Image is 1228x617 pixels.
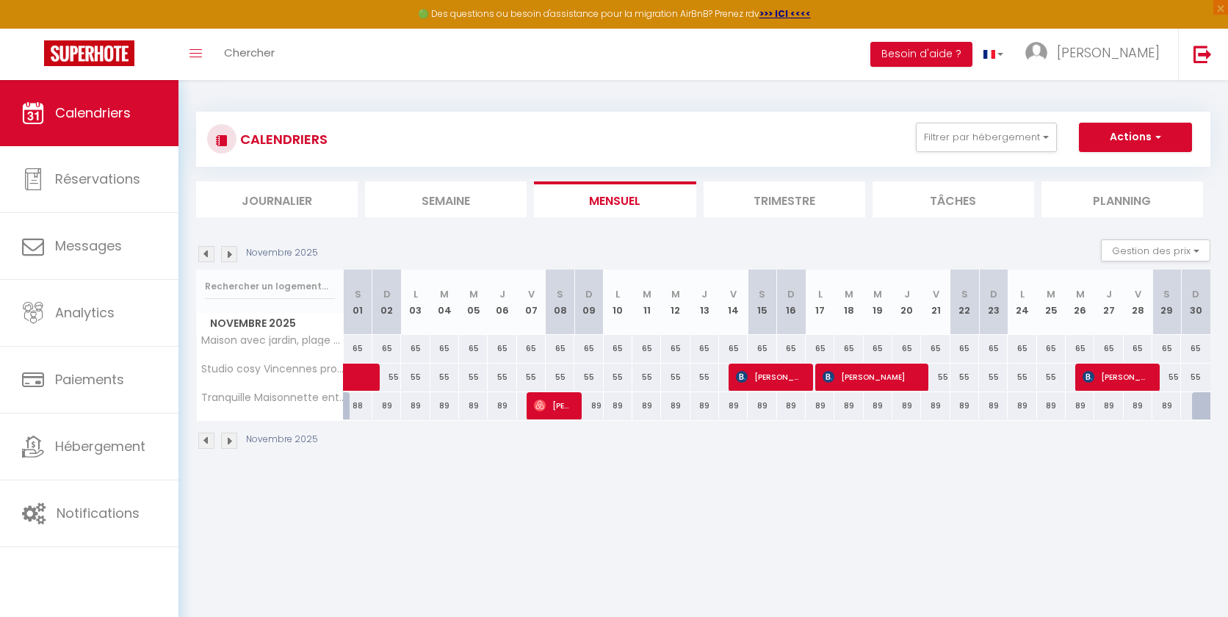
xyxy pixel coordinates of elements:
[892,270,921,335] th: 20
[916,123,1057,152] button: Filtrer par hébergement
[892,335,921,362] div: 65
[546,364,574,391] div: 55
[1124,270,1152,335] th: 28
[246,246,318,260] p: Novembre 2025
[372,270,401,335] th: 02
[199,392,346,403] span: Tranquille Maisonnette entre [GEOGRAPHIC_DATA] et [GEOGRAPHIC_DATA]
[546,335,574,362] div: 65
[719,335,748,362] div: 65
[1083,363,1149,391] span: [PERSON_NAME]
[57,504,140,522] span: Notifications
[574,364,603,391] div: 55
[834,270,863,335] th: 18
[1020,287,1025,301] abbr: L
[236,123,328,156] h3: CALENDRIERS
[777,335,806,362] div: 65
[1181,364,1210,391] div: 55
[979,270,1008,335] th: 23
[1192,287,1199,301] abbr: D
[401,364,430,391] div: 55
[413,287,418,301] abbr: L
[430,335,459,362] div: 65
[990,287,997,301] abbr: D
[864,335,892,362] div: 65
[459,335,488,362] div: 65
[1079,123,1192,152] button: Actions
[1101,239,1210,261] button: Gestion des prix
[517,335,546,362] div: 65
[1124,392,1152,419] div: 89
[372,335,401,362] div: 65
[517,364,546,391] div: 55
[574,270,603,335] th: 09
[845,287,853,301] abbr: M
[921,335,950,362] div: 65
[224,45,275,60] span: Chercher
[719,392,748,419] div: 89
[950,392,979,419] div: 89
[488,364,516,391] div: 55
[921,270,950,335] th: 21
[459,270,488,335] th: 05
[1152,270,1181,335] th: 29
[701,287,707,301] abbr: J
[1181,335,1210,362] div: 65
[534,181,696,217] li: Mensuel
[690,392,719,419] div: 89
[979,335,1008,362] div: 65
[615,287,620,301] abbr: L
[1037,392,1066,419] div: 89
[834,335,863,362] div: 65
[55,303,115,322] span: Analytics
[546,270,574,335] th: 08
[661,270,690,335] th: 12
[1008,270,1036,335] th: 24
[777,392,806,419] div: 89
[469,287,478,301] abbr: M
[864,392,892,419] div: 89
[1047,287,1055,301] abbr: M
[979,392,1008,419] div: 89
[1008,392,1036,419] div: 89
[719,270,748,335] th: 14
[344,335,372,362] div: 65
[806,335,834,362] div: 65
[690,270,719,335] th: 13
[873,287,882,301] abbr: M
[372,392,401,419] div: 89
[787,287,795,301] abbr: D
[818,287,823,301] abbr: L
[534,392,572,419] span: [PERSON_NAME]
[921,364,950,391] div: 55
[459,392,488,419] div: 89
[604,335,632,362] div: 65
[950,364,979,391] div: 55
[430,270,459,335] th: 04
[488,335,516,362] div: 65
[459,364,488,391] div: 55
[55,237,122,255] span: Messages
[383,287,391,301] abbr: D
[213,29,286,80] a: Chercher
[1124,335,1152,362] div: 65
[1025,42,1047,64] img: ...
[488,392,516,419] div: 89
[921,392,950,419] div: 89
[574,335,603,362] div: 65
[806,270,834,335] th: 17
[777,270,806,335] th: 16
[961,287,968,301] abbr: S
[430,392,459,419] div: 89
[1057,43,1160,62] span: [PERSON_NAME]
[1181,270,1210,335] th: 30
[1094,392,1123,419] div: 89
[199,364,346,375] span: Studio cosy Vincennes proche [GEOGRAPHIC_DATA]/Disney/Concerts
[1163,287,1170,301] abbr: S
[1014,29,1178,80] a: ... [PERSON_NAME]
[585,287,593,301] abbr: D
[1037,364,1066,391] div: 55
[690,364,719,391] div: 55
[528,287,535,301] abbr: V
[44,40,134,66] img: Super Booking
[55,104,131,122] span: Calendriers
